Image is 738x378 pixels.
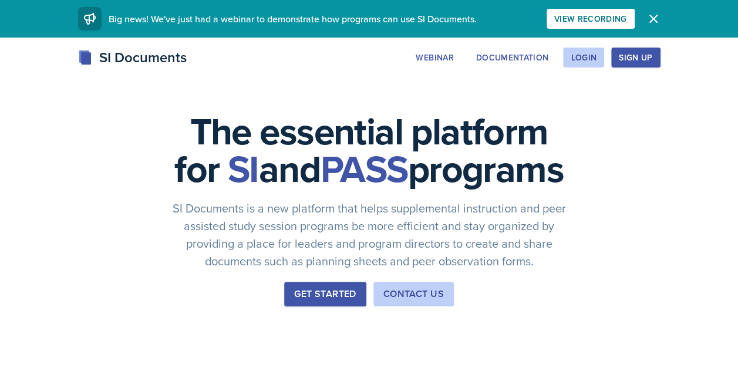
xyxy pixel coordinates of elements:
button: View Recording [547,9,635,29]
span: Big news! We've just had a webinar to demonstrate how programs can use SI Documents. [109,12,477,25]
div: Webinar [416,53,453,62]
div: Get Started [294,287,356,301]
div: View Recording [554,14,627,23]
div: Login [571,53,597,62]
button: Login [563,48,604,67]
div: Contact Us [383,287,444,301]
button: Sign Up [611,48,660,67]
button: Contact Us [373,282,454,306]
button: Documentation [469,48,557,67]
div: Documentation [476,53,549,62]
button: Webinar [408,48,461,67]
div: Sign Up [619,53,652,62]
button: Get Started [284,282,366,306]
div: SI Documents [78,47,187,68]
